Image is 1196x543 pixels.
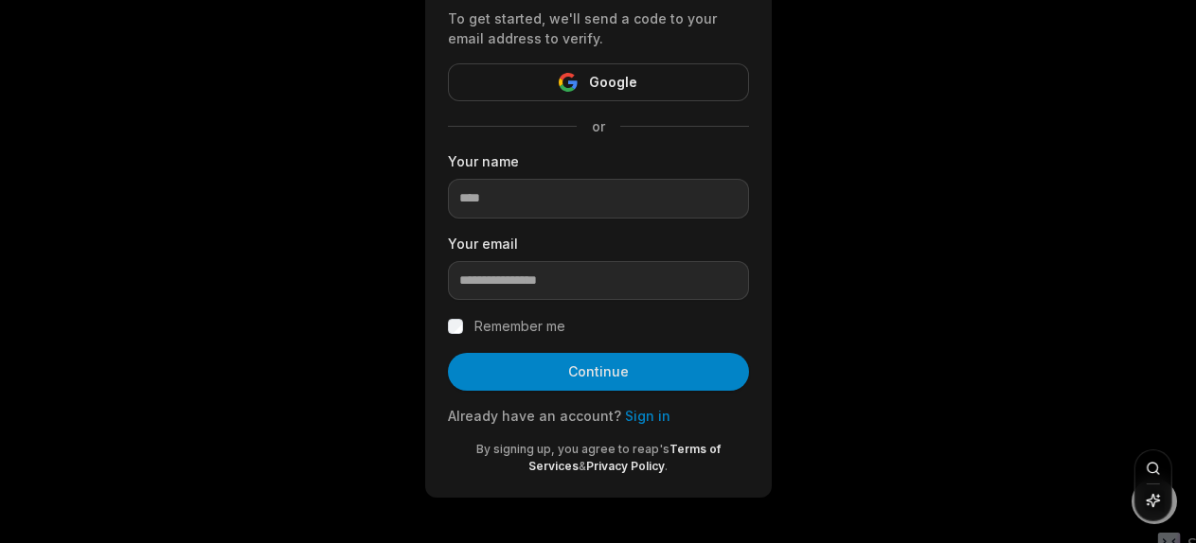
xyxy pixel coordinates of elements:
[528,442,721,473] a: Terms of Services
[589,71,637,94] span: Google
[448,234,749,254] label: Your email
[579,459,586,473] span: &
[476,442,669,456] span: By signing up, you agree to reap's
[577,116,620,136] span: or
[586,459,665,473] a: Privacy Policy
[474,315,565,338] label: Remember me
[1132,479,1177,524] div: Open Intercom Messenger
[665,459,668,473] span: .
[448,151,749,171] label: Your name
[448,353,749,391] button: Continue
[448,9,749,48] div: To get started, we'll send a code to your email address to verify.
[625,408,670,424] a: Sign in
[448,408,621,424] span: Already have an account?
[448,63,749,101] button: Google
